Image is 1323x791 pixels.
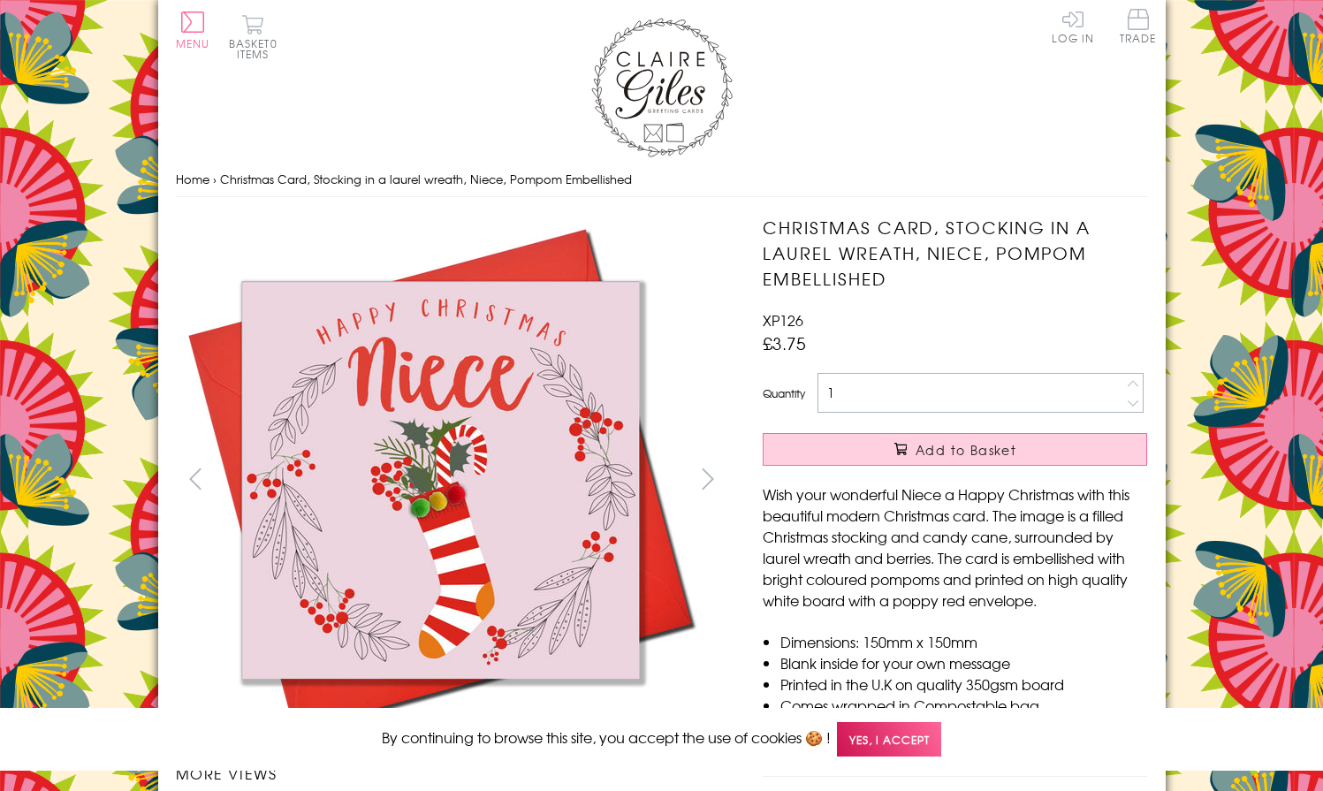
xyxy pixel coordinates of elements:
span: Christmas Card, Stocking in a laurel wreath, Niece, Pompom Embellished [220,171,632,187]
label: Quantity [763,385,805,401]
button: Basket0 items [229,14,278,59]
li: Dimensions: 150mm x 150mm [780,631,1147,652]
h1: Christmas Card, Stocking in a laurel wreath, Niece, Pompom Embellished [763,215,1147,291]
h3: More views [176,763,728,784]
a: Log In [1052,9,1094,43]
li: Comes wrapped in Compostable bag [780,695,1147,716]
button: next [688,459,727,498]
li: Printed in the U.K on quality 350gsm board [780,673,1147,695]
a: Home [176,171,209,187]
span: Menu [176,35,210,51]
a: Trade [1120,9,1157,47]
button: Add to Basket [763,433,1147,466]
span: Trade [1120,9,1157,43]
button: Menu [176,11,210,49]
span: Add to Basket [916,441,1016,459]
img: Christmas Card, Stocking in a laurel wreath, Niece, Pompom Embellished [176,215,706,745]
nav: breadcrumbs [176,162,1148,198]
span: › [213,171,217,187]
img: Claire Giles Greetings Cards [591,18,733,157]
button: prev [176,459,216,498]
span: £3.75 [763,331,806,355]
span: XP126 [763,309,803,331]
li: Blank inside for your own message [780,652,1147,673]
span: Yes, I accept [837,722,941,757]
p: Wish your wonderful Niece a Happy Christmas with this beautiful modern Christmas card. The image ... [763,483,1147,611]
span: 0 items [237,35,278,62]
